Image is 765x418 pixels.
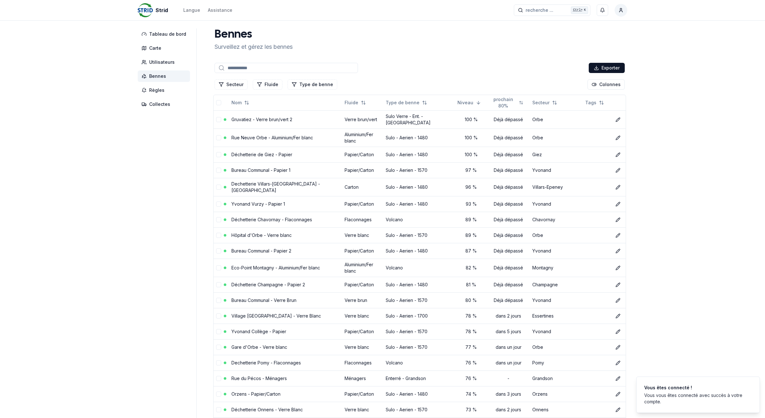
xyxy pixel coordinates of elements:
[231,201,285,207] a: Yvonand Vurzy - Papier 1
[490,184,527,190] div: Déjà dépassé
[341,98,370,108] button: Not sorted. Click to sort ascending.
[383,147,455,162] td: Sulo - Aerien - 1480
[530,196,583,212] td: Yvonand
[457,184,485,190] div: 96 %
[216,360,221,365] button: select-row
[216,313,221,319] button: select-row
[231,117,292,122] a: Gruvatiez - Verre brun/vert 2
[457,328,485,335] div: 78 %
[383,243,455,259] td: Sulo - Aerien - 1480
[454,98,485,108] button: Sorted descending. Click to sort ascending.
[342,277,383,292] td: Papier/Carton
[215,42,293,51] p: Surveillez et gérez les bennes
[457,282,485,288] div: 81 %
[490,344,527,350] div: dans un jour
[490,151,527,158] div: Déjà dépassé
[342,128,383,147] td: Aluminium/Fer blanc
[457,99,473,106] span: Niveau
[457,216,485,223] div: 89 %
[457,135,485,141] div: 100 %
[383,277,455,292] td: Sulo - Aerien - 1480
[138,84,193,96] a: Règles
[486,98,527,108] button: Not sorted. Click to sort ascending.
[490,167,527,173] div: Déjà dépassé
[457,344,485,350] div: 77 %
[231,297,296,303] a: Bureau Communal - Verre Brun
[231,360,301,365] a: Dechetterie Pomy - Flaconnages
[589,63,625,73] button: Exporter
[342,147,383,162] td: Papier/Carton
[342,259,383,277] td: Aluminium/Fer blanc
[530,128,583,147] td: Orbe
[231,265,320,270] a: Eco-Point Montagny - Aluminium/Fer blanc
[490,248,527,254] div: Déjà dépassé
[490,297,527,304] div: Déjà dépassé
[149,101,170,107] span: Collectes
[138,99,193,110] a: Collectes
[530,386,583,402] td: Orzens
[183,7,200,13] div: Langue
[342,196,383,212] td: Papier/Carton
[457,391,485,397] div: 74 %
[530,227,583,243] td: Orbe
[530,339,583,355] td: Orbe
[342,162,383,178] td: Papier/Carton
[383,308,455,324] td: Sulo - Aerien - 1700
[342,227,383,243] td: Verre blanc
[149,31,186,37] span: Tableau de bord
[138,70,193,82] a: Bennes
[530,324,583,339] td: Yvonand
[216,329,221,334] button: select-row
[457,407,485,413] div: 73 %
[530,147,583,162] td: Giez
[490,407,527,413] div: dans 2 jours
[228,98,253,108] button: Not sorted. Click to sort ascending.
[216,100,221,105] button: select-all
[383,339,455,355] td: Sulo - Aerien - 1570
[342,355,383,370] td: Flaconnages
[138,28,193,40] a: Tableau de bord
[490,232,527,238] div: Déjà dépassé
[457,297,485,304] div: 80 %
[383,196,455,212] td: Sulo - Aerien - 1480
[215,28,293,41] h1: Bennes
[216,298,221,303] button: select-row
[342,386,383,402] td: Papier/Carton
[514,4,590,16] button: recherche ...Ctrl+K
[231,232,292,238] a: Hôpital d'Orbe - Verre blanc
[149,87,164,93] span: Règles
[490,391,527,397] div: dans 3 jours
[231,344,287,350] a: Gare d'Orbe - Verre blanc
[231,329,286,334] a: Yvonand Collège - Papier
[532,99,550,106] span: Secteur
[383,355,455,370] td: Volcano
[457,151,485,158] div: 100 %
[216,185,221,190] button: select-row
[216,135,221,140] button: select-row
[215,79,248,90] button: Filtrer les lignes
[342,402,383,417] td: Verre blanc
[383,110,455,128] td: Sulo Verre - Ent. - [GEOGRAPHIC_DATA]
[216,233,221,238] button: select-row
[156,6,168,14] span: Strid
[587,79,625,90] button: Cocher les colonnes
[342,212,383,227] td: Flaconnages
[457,265,485,271] div: 82 %
[216,217,221,222] button: select-row
[342,370,383,386] td: Ménagers
[490,201,527,207] div: Déjà dépassé
[383,292,455,308] td: Sulo - Aerien - 1570
[216,376,221,381] button: select-row
[644,385,749,391] div: Vous êtes connecté !
[457,375,485,382] div: 76 %
[383,128,455,147] td: Sulo - Aerien - 1480
[216,407,221,412] button: select-row
[231,152,292,157] a: Déchetterie de Giez - Papier
[216,248,221,253] button: select-row
[342,308,383,324] td: Verre blanc
[149,73,166,79] span: Bennes
[231,217,312,222] a: Déchetterie Chavornay - Flaconnages
[382,98,431,108] button: Not sorted. Click to sort ascending.
[342,324,383,339] td: Papier/Carton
